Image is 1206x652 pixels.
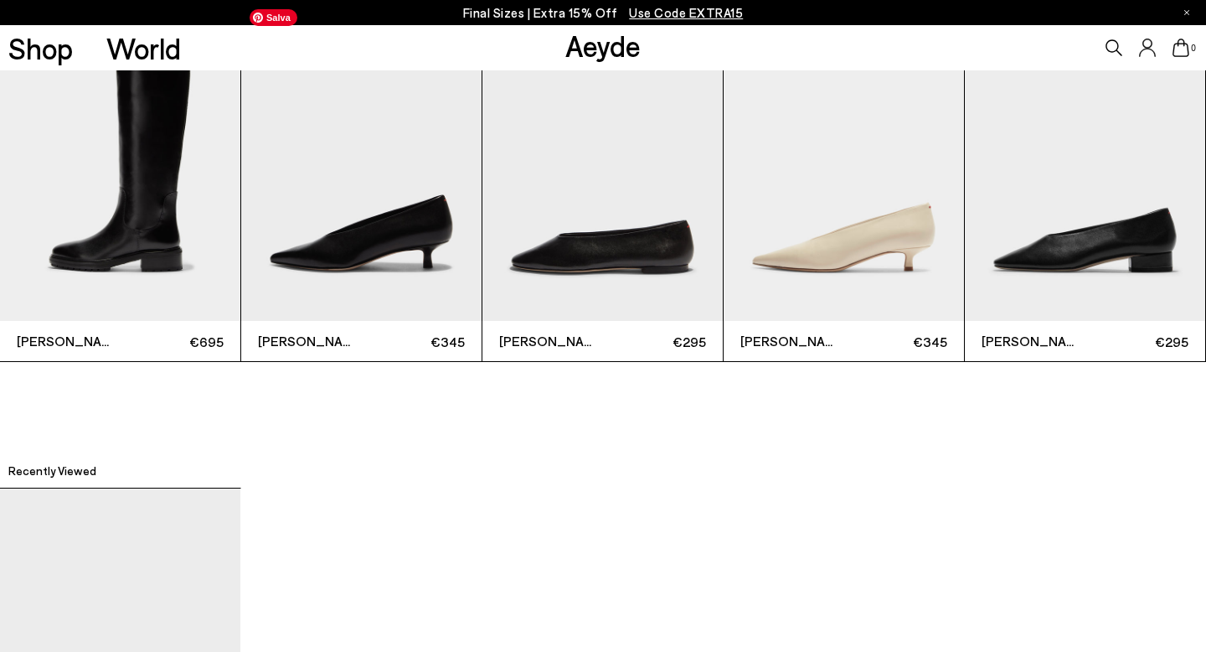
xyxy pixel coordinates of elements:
img: Delia Low-Heeled Ballet Pumps [965,1,1205,322]
a: 0 [1172,39,1189,57]
a: [PERSON_NAME] €345 [241,1,482,362]
img: Clara Pointed-Toe Pumps [724,1,964,322]
span: [PERSON_NAME] [740,331,844,351]
img: Kirsten Ballet Flats [482,1,723,322]
h2: Recently Viewed [8,463,96,479]
span: €695 [121,331,224,352]
span: €295 [603,331,707,352]
img: Clara Pointed-Toe Pumps [241,1,482,322]
span: [PERSON_NAME] [258,331,362,351]
span: [PERSON_NAME] [499,331,603,351]
span: €345 [844,331,948,352]
span: 0 [1189,44,1198,53]
a: World [106,34,181,63]
span: €345 [362,331,466,352]
a: Aeyde [565,28,641,63]
a: [PERSON_NAME] €295 [965,1,1205,362]
span: [PERSON_NAME] [17,331,121,351]
p: Final Sizes | Extra 15% Off [463,3,744,23]
a: [PERSON_NAME] €295 [482,1,723,362]
span: €295 [1085,331,1189,352]
a: [PERSON_NAME] €345 [724,1,964,362]
span: Salva [250,9,297,26]
span: [PERSON_NAME] [982,331,1085,351]
span: Navigate to /collections/ss25-final-sizes [629,5,743,20]
a: Shop [8,34,73,63]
